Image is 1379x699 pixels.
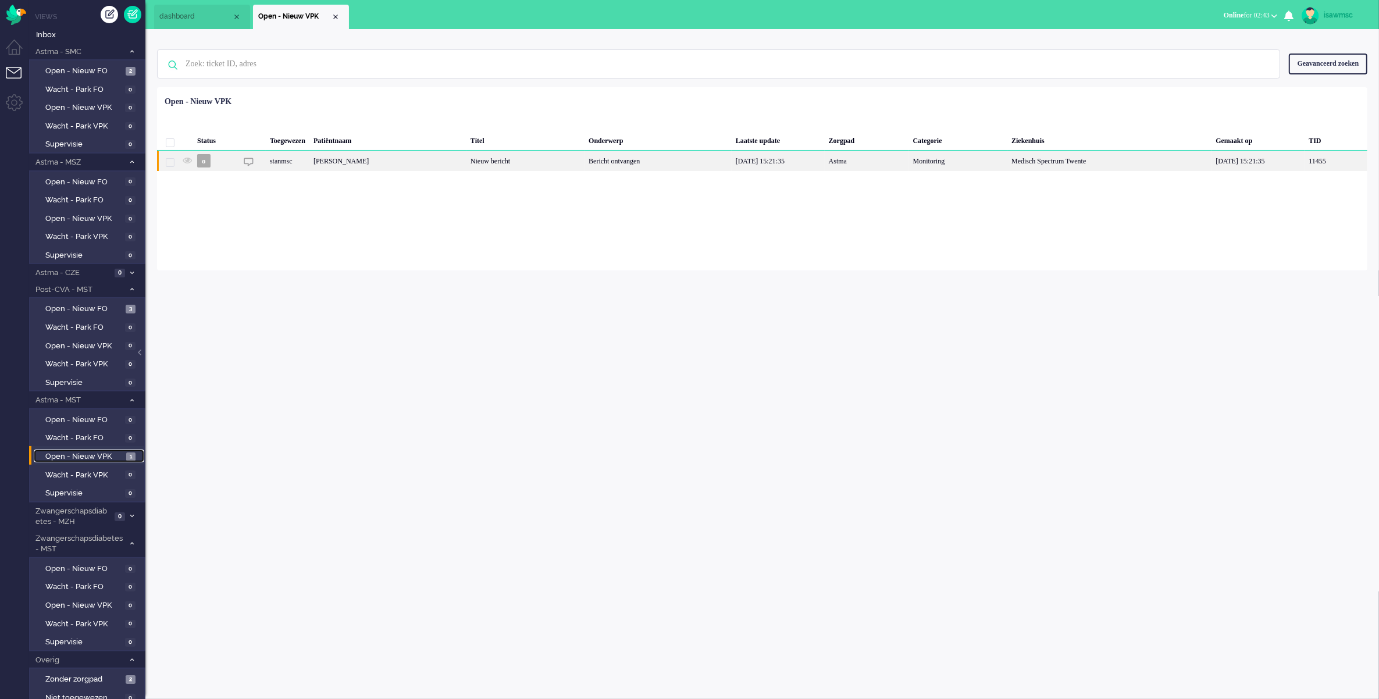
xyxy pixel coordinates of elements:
[35,12,145,22] li: Views
[34,83,144,95] a: Wacht - Park FO 0
[6,67,32,93] li: Tickets menu
[125,620,136,629] span: 0
[34,431,144,444] a: Wacht - Park FO 0
[45,600,122,611] span: Open - Nieuw VPK
[34,413,144,426] a: Open - Nieuw FO 0
[45,250,122,261] span: Supervisie
[125,323,136,332] span: 0
[45,66,123,77] span: Open - Nieuw FO
[34,655,124,666] span: Overig
[45,139,122,150] span: Supervisie
[1289,54,1367,74] div: Geavanceerd zoeken
[34,580,144,593] a: Wacht - Park FO 0
[34,119,144,132] a: Wacht - Park VPK 0
[6,8,26,16] a: Omnidesk
[6,94,32,120] li: Admin menu
[253,5,349,29] li: View
[125,489,136,498] span: 0
[34,395,124,406] span: Astma - MST
[232,12,241,22] div: Close tab
[6,5,26,25] img: flow_omnibird.svg
[34,320,144,333] a: Wacht - Park FO 0
[125,215,136,223] span: 0
[825,151,909,171] div: Astma
[1211,127,1305,151] div: Gemaakt op
[1217,7,1284,24] button: Onlinefor 02:43
[45,121,122,132] span: Wacht - Park VPK
[125,583,136,591] span: 0
[331,12,340,22] div: Close tab
[34,230,144,242] a: Wacht - Park VPK 0
[125,196,136,205] span: 0
[45,322,122,333] span: Wacht - Park FO
[101,6,118,23] div: Creëer ticket
[585,127,732,151] div: Onderwerp
[34,598,144,611] a: Open - Nieuw VPK 0
[258,12,331,22] span: Open - Nieuw VPK
[45,637,122,648] span: Supervisie
[157,151,1367,171] div: 11455
[125,140,136,149] span: 0
[34,486,144,499] a: Supervisie 0
[34,157,124,168] span: Astma - MSZ
[1007,151,1211,171] div: Medisch Spectrum Twente
[125,360,136,369] span: 0
[154,5,250,29] li: Dashboard
[1224,11,1244,19] span: Online
[34,47,124,58] span: Astma - SMC
[1217,3,1284,29] li: Onlinefor 02:43
[34,248,144,261] a: Supervisie 0
[34,175,144,188] a: Open - Nieuw FO 0
[45,470,122,481] span: Wacht - Park VPK
[125,565,136,573] span: 0
[34,468,144,481] a: Wacht - Park VPK 0
[1305,151,1367,171] div: 11455
[1302,7,1319,24] img: avatar
[124,6,141,23] a: Quick Ticket
[45,564,122,575] span: Open - Nieuw FO
[466,127,585,151] div: Titel
[159,12,232,22] span: dashboard
[125,342,136,351] span: 0
[309,151,466,171] div: [PERSON_NAME]
[45,451,123,462] span: Open - Nieuw VPK
[45,359,122,370] span: Wacht - Park VPK
[125,251,136,260] span: 0
[1305,127,1367,151] div: TID
[34,137,144,150] a: Supervisie 0
[125,177,136,186] span: 0
[1324,9,1367,21] div: isawmsc
[45,177,122,188] span: Open - Nieuw FO
[825,127,909,151] div: Zorgpad
[34,268,111,279] span: Astma - CZE
[1299,7,1367,24] a: isawmsc
[34,28,145,41] a: Inbox
[45,415,122,426] span: Open - Nieuw FO
[115,269,125,277] span: 0
[125,379,136,387] span: 0
[45,102,122,113] span: Open - Nieuw VPK
[45,619,122,630] span: Wacht - Park VPK
[34,562,144,575] a: Open - Nieuw FO 0
[34,672,144,685] a: Zonder zorgpad 2
[34,506,111,527] span: Zwangerschapsdiabetes - MZH
[177,50,1264,78] input: Zoek: ticket ID, adres
[125,85,136,94] span: 0
[126,675,136,684] span: 2
[125,104,136,112] span: 0
[34,101,144,113] a: Open - Nieuw VPK 0
[34,617,144,630] a: Wacht - Park VPK 0
[34,64,144,77] a: Open - Nieuw FO 2
[244,157,254,167] img: ic_chat_grey.svg
[126,305,136,313] span: 3
[126,67,136,76] span: 2
[466,151,585,171] div: Nieuw bericht
[45,433,122,444] span: Wacht - Park FO
[45,195,122,206] span: Wacht - Park FO
[45,231,122,242] span: Wacht - Park VPK
[125,470,136,479] span: 0
[36,30,145,41] span: Inbox
[6,40,32,66] li: Dashboard menu
[266,127,309,151] div: Toegewezen
[1224,11,1270,19] span: for 02:43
